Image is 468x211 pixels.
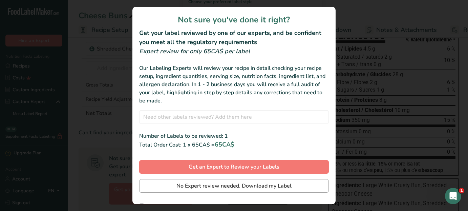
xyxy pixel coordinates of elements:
h2: Get your label reviewed by one of our experts, and be confident you meet all the regulatory requi... [139,28,329,47]
iframe: Intercom live chat [445,188,461,204]
div: Number of Labels to be reviewed: 1 [139,132,329,140]
span: 1 [459,188,464,193]
div: Our Labeling Experts will review your recipe in detail checking your recipe setup, ingredient qua... [139,64,329,105]
h1: Not sure you've done it right? [139,14,329,26]
span: Don't show this again [144,204,187,209]
button: Get an Expert to Review your Labels [139,160,329,174]
span: Get an Expert to Review your Labels [189,163,279,171]
button: No Expert review needed. Download my Label [139,179,329,193]
input: Need other labels reviewed? Add them here [139,110,329,124]
span: 65CA$ [215,140,234,149]
span: No Expert review needed. Download my Label [176,182,292,190]
div: Expert review for only 65CA$ per label [139,47,329,56]
div: Total Order Cost: 1 x 65CA$ = [139,140,329,149]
